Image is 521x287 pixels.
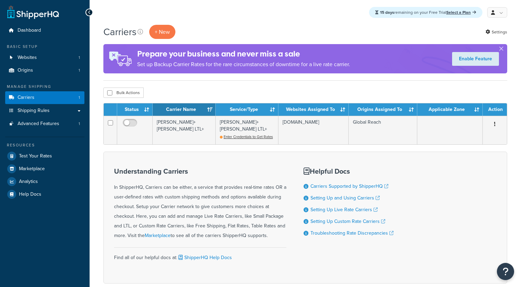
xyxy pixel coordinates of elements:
h3: Understanding Carriers [114,167,286,175]
td: Global Reach [349,116,417,144]
a: Carriers Supported by ShipperHQ [310,183,388,190]
td: [DOMAIN_NAME] [278,116,349,144]
span: Analytics [19,179,38,185]
li: Websites [5,51,84,64]
div: Basic Setup [5,44,84,50]
th: Action [483,103,507,116]
p: Set up Backup Carrier Rates for the rare circumstances of downtime for a live rate carrier. [137,60,350,69]
a: Shipping Rules [5,104,84,117]
span: Origins [18,68,33,73]
img: ad-rules-rateshop-fe6ec290ccb7230408bd80ed9643f0289d75e0ffd9eb532fc0e269fcd187b520.png [103,44,137,73]
li: Advanced Features [5,117,84,130]
span: Test Your Rates [19,153,52,159]
td: [PERSON_NAME]+[PERSON_NAME] LTL+ [153,116,216,144]
th: Origins Assigned To: activate to sort column ascending [349,103,417,116]
a: Setting Up and Using Carriers [310,194,380,202]
a: ShipperHQ Help Docs [177,254,232,261]
span: Help Docs [19,192,41,197]
h3: Helpful Docs [304,167,394,175]
div: Find all of our helpful docs at: [114,247,286,263]
a: Help Docs [5,188,84,201]
a: Enable Feature [452,52,499,66]
span: Advanced Features [18,121,59,127]
a: Setting Up Custom Rate Carriers [310,218,385,225]
span: 1 [79,95,80,101]
th: Applicable Zone: activate to sort column ascending [417,103,483,116]
div: Resources [5,142,84,148]
span: Carriers [18,95,34,101]
strong: 15 days [380,9,394,16]
a: Setting Up Live Rate Carriers [310,206,378,213]
a: Marketplace [145,232,171,239]
button: Open Resource Center [497,263,514,280]
a: Analytics [5,175,84,188]
a: Enter Credentials to Get Rates [220,134,273,140]
li: Carriers [5,91,84,104]
a: Test Your Rates [5,150,84,162]
a: Marketplace [5,163,84,175]
th: Service/Type: activate to sort column ascending [216,103,278,116]
a: Select a Plan [446,9,476,16]
a: Origins 1 [5,64,84,77]
th: Carrier Name: activate to sort column ascending [153,103,216,116]
button: Bulk Actions [103,88,144,98]
a: Carriers 1 [5,91,84,104]
a: Settings [486,27,507,37]
span: 1 [79,68,80,73]
li: Origins [5,64,84,77]
span: Websites [18,55,37,61]
button: + New [149,25,175,39]
a: Websites 1 [5,51,84,64]
span: Dashboard [18,28,41,33]
th: Websites Assigned To: activate to sort column ascending [278,103,349,116]
h1: Carriers [103,25,136,39]
a: ShipperHQ Home [7,5,59,19]
div: Manage Shipping [5,84,84,90]
span: 1 [79,121,80,127]
span: Marketplace [19,166,45,172]
th: Status: activate to sort column ascending [117,103,153,116]
span: 1 [79,55,80,61]
td: [PERSON_NAME]+[PERSON_NAME] LTL+ [216,116,278,144]
h4: Prepare your business and never miss a sale [137,48,350,60]
a: Advanced Features 1 [5,117,84,130]
span: Enter Credentials to Get Rates [224,134,273,140]
a: Dashboard [5,24,84,37]
span: Shipping Rules [18,108,50,114]
div: In ShipperHQ, Carriers can be either, a service that provides real-time rates OR a user-defined r... [114,167,286,240]
a: Troubleshooting Rate Discrepancies [310,229,394,237]
div: remaining on your Free Trial [369,7,482,18]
